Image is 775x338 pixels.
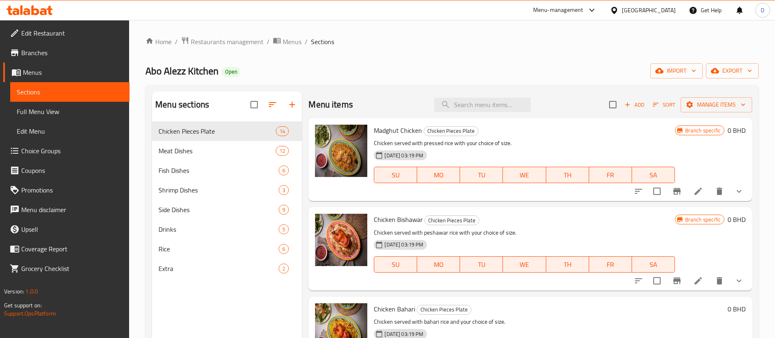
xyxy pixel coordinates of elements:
[3,63,130,82] a: Menus
[667,181,687,201] button: Branch-specific-item
[152,200,302,219] div: Side Dishes9
[159,224,279,234] div: Drinks
[420,169,457,181] span: MO
[152,180,302,200] div: Shrimp Dishes3
[305,37,308,47] li: /
[175,37,178,47] li: /
[374,124,422,137] span: Madghut Chicken
[374,138,674,148] p: Chicken served with pressed rice with your choice of size.
[681,97,752,112] button: Manage items
[657,66,696,76] span: import
[276,126,289,136] div: items
[635,259,672,271] span: SA
[667,271,687,291] button: Branch-specific-item
[279,185,289,195] div: items
[10,121,130,141] a: Edit Menu
[650,63,703,78] button: import
[25,286,38,297] span: 1.0.0
[425,216,479,225] span: Chicken Pieces Plate
[434,98,531,112] input: search
[592,259,629,271] span: FR
[4,286,24,297] span: Version:
[279,265,288,273] span: 2
[276,147,288,155] span: 12
[377,169,414,181] span: SU
[159,264,279,273] div: Extra
[159,146,276,156] div: Meat Dishes
[592,169,629,181] span: FR
[632,256,675,273] button: SA
[622,6,676,15] div: [GEOGRAPHIC_DATA]
[693,186,703,196] a: Edit menu item
[648,183,666,200] span: Select to update
[533,5,583,15] div: Menu-management
[546,256,589,273] button: TH
[145,62,219,80] span: Abo Alezz Kitchen
[463,169,500,181] span: TU
[460,256,503,273] button: TU
[159,126,276,136] span: Chicken Pieces Plate
[589,167,632,183] button: FR
[152,161,302,180] div: Fish Dishes6
[21,166,123,175] span: Coupons
[629,271,648,291] button: sort-choices
[311,37,334,47] span: Sections
[152,259,302,278] div: Extra2
[279,206,288,214] span: 9
[377,259,414,271] span: SU
[381,241,427,248] span: [DATE] 03:19 PM
[635,169,672,181] span: SA
[21,28,123,38] span: Edit Restaurant
[728,214,746,225] h6: 0 BHD
[159,185,279,195] span: Shrimp Dishes
[651,98,677,111] button: Sort
[308,98,353,111] h2: Menu items
[279,186,288,194] span: 3
[417,305,471,314] span: Chicken Pieces Plate
[145,36,759,47] nav: breadcrumb
[3,43,130,63] a: Branches
[623,100,645,110] span: Add
[734,186,744,196] svg: Show Choices
[381,152,427,159] span: [DATE] 03:19 PM
[152,141,302,161] div: Meat Dishes12
[3,23,130,43] a: Edit Restaurant
[621,98,648,111] span: Add item
[10,82,130,102] a: Sections
[159,205,279,215] span: Side Dishes
[23,67,123,77] span: Menus
[693,276,703,286] a: Edit menu item
[273,36,302,47] a: Menus
[503,167,546,183] button: WE
[424,126,478,136] span: Chicken Pieces Plate
[17,126,123,136] span: Edit Menu
[159,166,279,175] div: Fish Dishes
[3,219,130,239] a: Upsell
[420,259,457,271] span: MO
[21,264,123,273] span: Grocery Checklist
[3,161,130,180] a: Coupons
[21,146,123,156] span: Choice Groups
[629,181,648,201] button: sort-choices
[222,67,241,77] div: Open
[604,96,621,113] span: Select section
[710,181,729,201] button: delete
[374,213,423,226] span: Chicken Bishawar
[374,303,415,315] span: Chicken Bahari
[374,167,417,183] button: SU
[710,271,729,291] button: delete
[632,167,675,183] button: SA
[21,185,123,195] span: Promotions
[276,128,288,135] span: 14
[279,205,289,215] div: items
[648,98,681,111] span: Sort items
[729,181,749,201] button: show more
[152,239,302,259] div: Rice6
[17,87,123,97] span: Sections
[159,244,279,254] div: Rice
[315,125,367,177] img: Madghut Chicken
[155,98,209,111] h2: Menu sections
[283,37,302,47] span: Menus
[152,219,302,239] div: Drinks5
[21,48,123,58] span: Branches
